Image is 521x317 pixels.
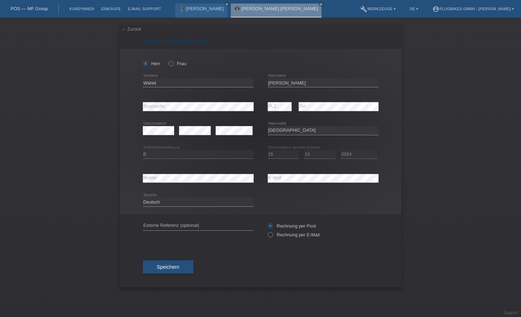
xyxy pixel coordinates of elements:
span: Speichern [157,264,179,270]
label: Rechnung per E-Mail [268,232,320,237]
a: account_circlePlugBikes GmbH - [PERSON_NAME] ▾ [429,7,517,11]
a: Kund*innen [66,7,97,11]
i: account_circle [432,6,439,13]
a: close [319,2,324,7]
i: close [319,2,323,6]
a: close [224,2,229,7]
a: POS — MF Group [11,6,48,11]
a: ← Zurück [122,26,141,32]
a: Einkäufe [97,7,124,11]
label: Herr [143,61,160,66]
input: Rechnung per E-Mail [268,232,272,241]
a: buildWerkzeuge ▾ [357,7,399,11]
label: Rechnung per Post [268,223,316,229]
a: Support [503,310,518,315]
input: Herr [143,61,147,66]
label: Frau [169,61,186,66]
button: Speichern [143,260,193,274]
h1: Kunde bearbeiten [143,37,379,45]
a: DE ▾ [406,7,422,11]
a: E-Mail Support [125,7,165,11]
a: [PERSON_NAME] [186,6,224,11]
i: build [360,6,367,13]
input: Rechnung per Post [268,223,272,232]
a: [PERSON_NAME] [PERSON_NAME] [242,6,318,11]
i: close [225,2,229,6]
input: Frau [169,61,173,66]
